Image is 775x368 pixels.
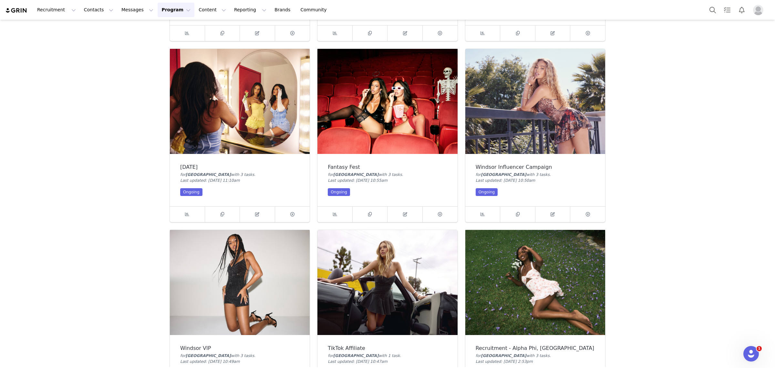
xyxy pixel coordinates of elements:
[548,353,550,358] span: s
[158,3,194,17] button: Program
[80,3,117,17] button: Contacts
[465,230,605,335] img: Recruitment - Alpha Phi, Western University
[743,346,759,362] iframe: Intercom live chat
[317,49,457,154] img: Fantasy Fest
[180,353,299,359] div: for with 3 task .
[328,188,350,196] div: Ongoing
[170,230,310,335] img: Windsor VIP
[195,3,230,17] button: Content
[328,164,447,170] div: Fantasy Fest
[230,3,270,17] button: Reporting
[481,172,526,177] span: [GEOGRAPHIC_DATA]
[170,49,310,154] img: Halloween 2025
[720,3,734,17] a: Tasks
[271,3,296,17] a: Brands
[328,353,447,359] div: for with 1 task .
[328,178,447,183] div: Last updated: [DATE] 10:55am
[749,5,770,15] button: Profile
[180,164,299,170] div: [DATE]
[180,345,299,351] div: Windsor VIP
[735,3,749,17] button: Notifications
[400,172,402,177] span: s
[180,188,202,196] div: Ongoing
[118,3,157,17] button: Messages
[252,172,254,177] span: s
[476,172,595,178] div: for with 3 task .
[476,178,595,183] div: Last updated: [DATE] 10:50am
[476,188,498,196] div: Ongoing
[180,359,299,364] div: Last updated: [DATE] 10:49am
[706,3,720,17] button: Search
[5,7,28,14] img: grin logo
[481,353,526,358] span: [GEOGRAPHIC_DATA]
[297,3,334,17] a: Community
[476,353,595,359] div: for with 3 task .
[476,345,595,351] div: Recruitment - Alpha Phi, [GEOGRAPHIC_DATA]
[465,49,605,154] img: Windsor Influencer Campaign
[180,172,299,178] div: for with 3 task .
[476,164,595,170] div: Windsor Influencer Campaign
[333,172,379,177] span: [GEOGRAPHIC_DATA]
[186,172,231,177] span: [GEOGRAPHIC_DATA]
[333,353,379,358] span: [GEOGRAPHIC_DATA]
[328,345,447,351] div: TikTok Affiliate
[757,346,762,351] span: 1
[328,172,447,178] div: for with 3 task .
[548,172,550,177] span: s
[753,5,763,15] img: placeholder-profile.jpg
[33,3,80,17] button: Recruitment
[252,353,254,358] span: s
[328,359,447,364] div: Last updated: [DATE] 10:47am
[180,178,299,183] div: Last updated: [DATE] 11:10am
[317,230,457,335] img: TikTok Affiliate
[186,353,231,358] span: [GEOGRAPHIC_DATA]
[476,359,595,364] div: Last updated: [DATE] 2:53pm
